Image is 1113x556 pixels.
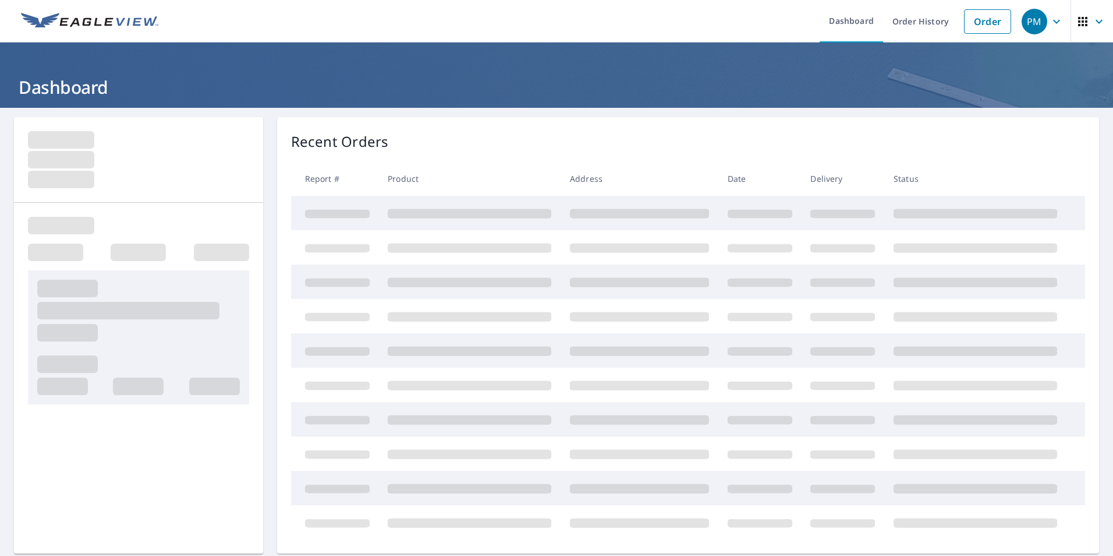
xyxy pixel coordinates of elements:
img: EV Logo [21,13,158,30]
th: Delivery [801,161,884,196]
h1: Dashboard [14,75,1099,99]
th: Status [884,161,1066,196]
p: Recent Orders [291,131,389,152]
th: Product [378,161,561,196]
div: PM [1022,9,1047,34]
th: Date [718,161,802,196]
a: Order [964,9,1011,34]
th: Report # [291,161,379,196]
th: Address [561,161,718,196]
